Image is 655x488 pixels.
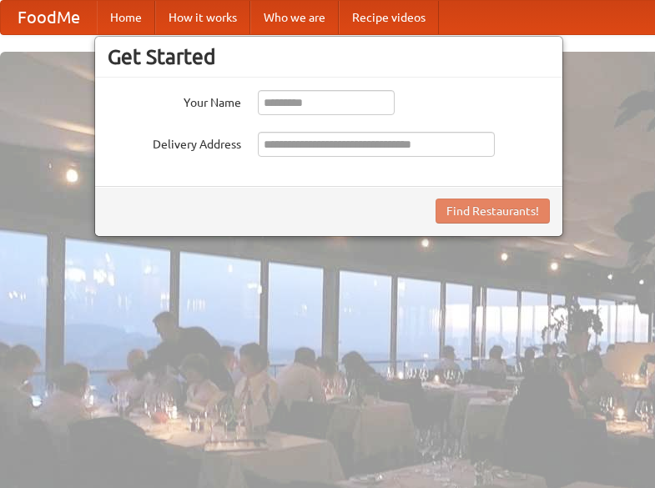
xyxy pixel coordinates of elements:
[1,1,97,34] a: FoodMe
[108,90,241,111] label: Your Name
[108,44,550,69] h3: Get Started
[108,132,241,153] label: Delivery Address
[436,199,550,224] button: Find Restaurants!
[339,1,439,34] a: Recipe videos
[97,1,155,34] a: Home
[155,1,250,34] a: How it works
[250,1,339,34] a: Who we are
